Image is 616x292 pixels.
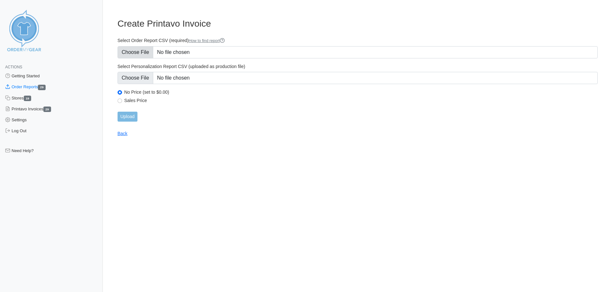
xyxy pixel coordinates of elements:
[124,89,598,95] label: No Price (set to $0.00)
[118,64,598,69] label: Select Personalization Report CSV (uploaded as production file)
[124,98,598,103] label: Sales Price
[118,18,598,29] h3: Create Printavo Invoice
[189,39,225,43] a: How to find report
[43,107,51,112] span: 29
[24,96,31,101] span: 19
[118,112,137,122] input: Upload
[38,85,46,90] span: 29
[5,65,22,69] span: Actions
[118,38,598,44] label: Select Order Report CSV (required)
[118,131,128,136] a: Back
